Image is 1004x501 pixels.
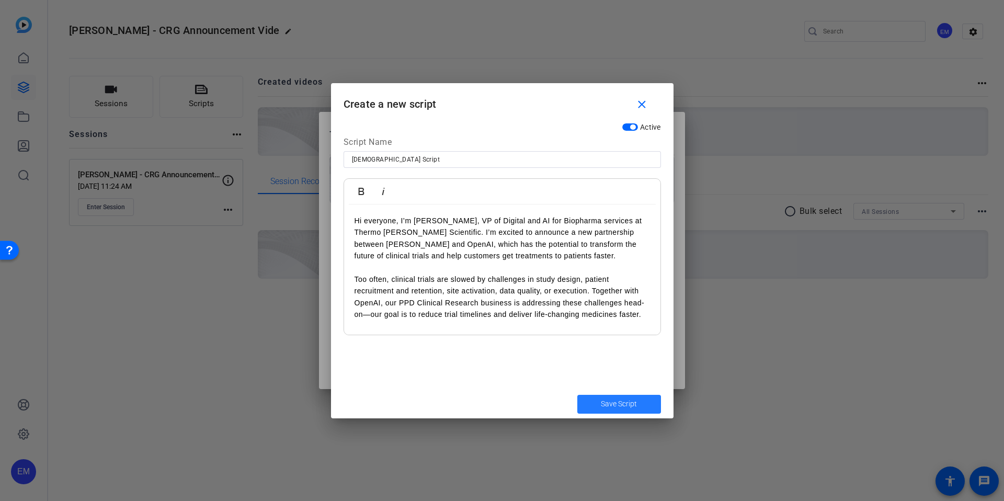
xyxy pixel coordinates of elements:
p: Hi everyone, I’m [PERSON_NAME], VP of Digital and AI for Biopharma services at Thermo [PERSON_NAM... [355,215,650,262]
button: Italic (⌘I) [373,181,393,202]
p: Too often, clinical trials are slowed by challenges in study design, patient recruitment and rete... [355,274,650,321]
input: Enter Script Name [352,153,653,166]
mat-icon: close [635,98,648,111]
div: Script Name [344,136,661,152]
h1: Create a new script [331,83,674,117]
p: By pairing [PERSON_NAME] global scale and scientific expertise with OpenAI’s cutting-edge AI capa... [355,332,650,379]
button: Save Script [577,395,661,414]
span: Active [640,123,661,131]
span: Save Script [601,398,637,409]
button: Bold (⌘B) [351,181,371,202]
